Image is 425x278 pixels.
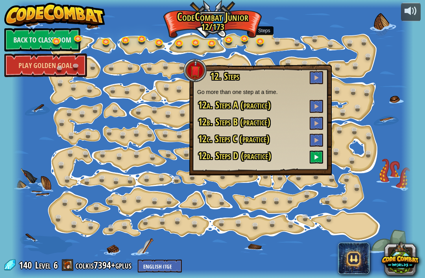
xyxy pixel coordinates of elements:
a: Play Golden Goal [4,53,87,77]
span: 6 [54,259,58,271]
button: Play [310,71,323,84]
img: CodeCombat - Learn how to code by playing a game [4,3,105,26]
button: Adjust volume [401,3,421,21]
button: Play [310,100,323,113]
button: Play [310,117,323,130]
span: Level [35,259,51,272]
span: 12c. Steps C (practice) [198,132,270,145]
span: 12b. Steps B (practice) [198,115,270,129]
span: 140 [19,259,34,271]
button: Play [310,134,323,147]
span: 12a. Steps A (practice) [198,98,271,112]
span: 12. Steps [210,70,239,83]
p: Go more than one step at a time. [197,88,324,96]
a: Back to Classroom [4,28,80,52]
button: Play [310,151,323,164]
span: 12d. Steps D (practice) [198,149,271,162]
a: colkis7394+gplus [76,259,134,271]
